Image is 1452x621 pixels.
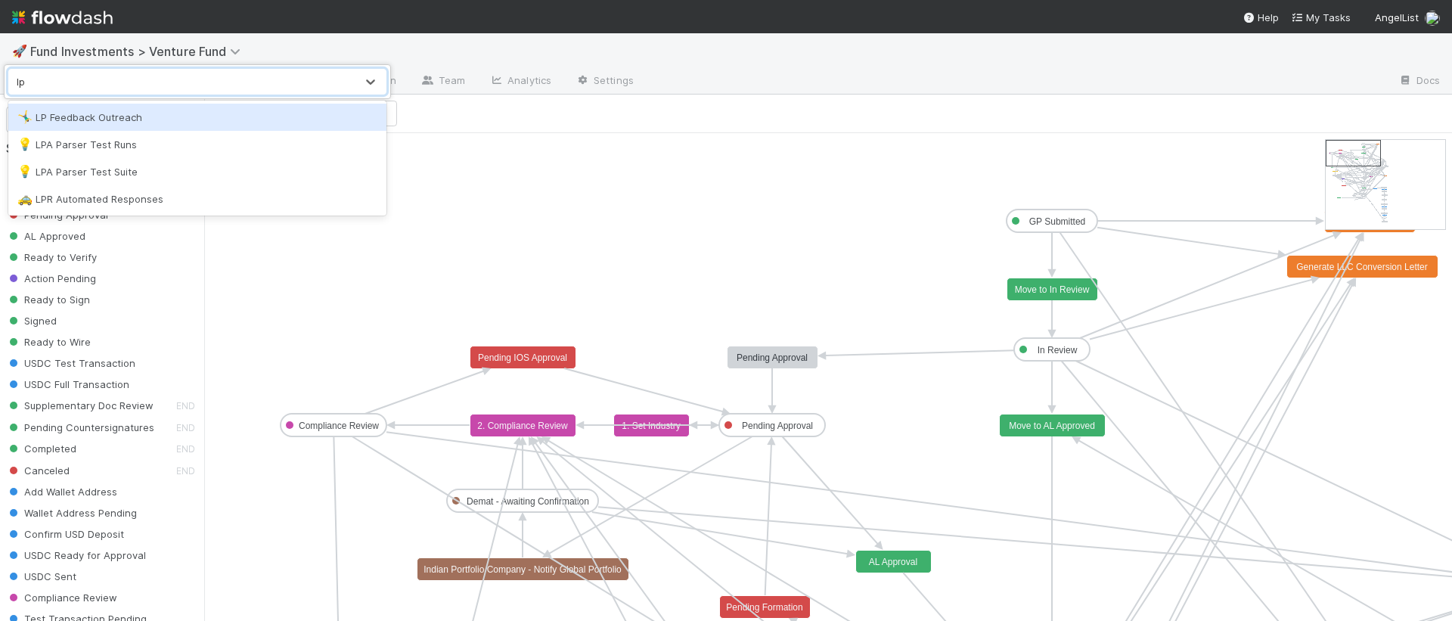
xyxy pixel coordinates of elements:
div: LPR Automated Responses [17,191,377,206]
div: LPA Parser Test Suite [17,164,377,179]
div: LPA Parser Test Runs [17,137,377,152]
div: LP Feedback Outreach [17,110,377,125]
span: 🤸‍♂️ [17,110,33,123]
span: 💡 [17,165,33,178]
span: 💡 [17,138,33,151]
span: 🚕 [17,192,33,205]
